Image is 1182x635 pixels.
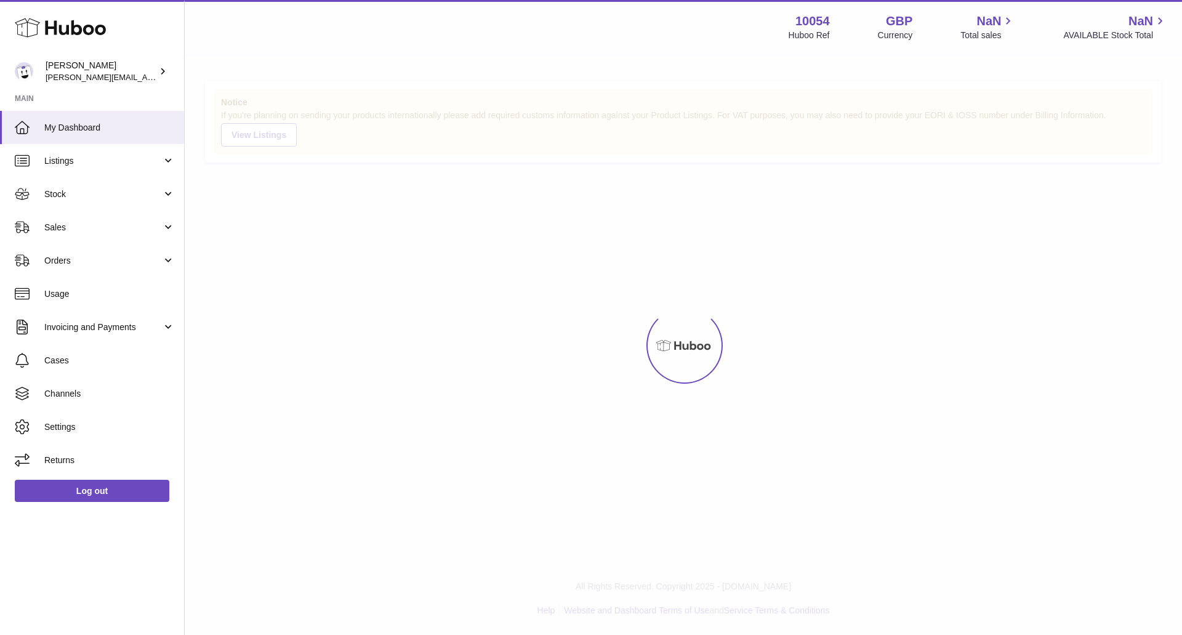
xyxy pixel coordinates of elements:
[44,222,162,233] span: Sales
[46,72,247,82] span: [PERSON_NAME][EMAIL_ADDRESS][DOMAIN_NAME]
[44,421,175,433] span: Settings
[46,60,156,83] div: [PERSON_NAME]
[44,255,162,267] span: Orders
[795,13,830,30] strong: 10054
[44,388,175,400] span: Channels
[44,288,175,300] span: Usage
[44,122,175,134] span: My Dashboard
[960,13,1015,41] a: NaN Total sales
[1063,13,1167,41] a: NaN AVAILABLE Stock Total
[960,30,1015,41] span: Total sales
[44,355,175,366] span: Cases
[44,188,162,200] span: Stock
[44,322,162,333] span: Invoicing and Payments
[44,455,175,466] span: Returns
[789,30,830,41] div: Huboo Ref
[1128,13,1153,30] span: NaN
[976,13,1001,30] span: NaN
[44,155,162,167] span: Listings
[878,30,913,41] div: Currency
[1063,30,1167,41] span: AVAILABLE Stock Total
[886,13,912,30] strong: GBP
[15,62,33,81] img: luz@capsuline.com
[15,480,169,502] a: Log out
